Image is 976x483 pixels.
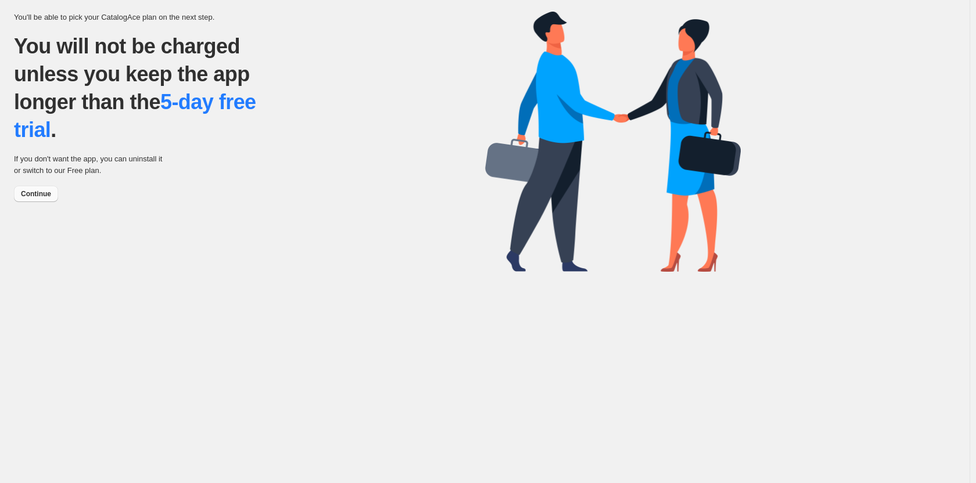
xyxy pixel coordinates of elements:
[485,12,741,272] img: trial
[14,186,58,202] button: Continue
[14,153,168,176] p: If you don't want the app, you can uninstall it or switch to our Free plan.
[14,33,287,144] p: You will not be charged unless you keep the app longer than the .
[14,12,485,23] p: You'll be able to pick your CatalogAce plan on the next step.
[21,189,51,199] span: Continue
